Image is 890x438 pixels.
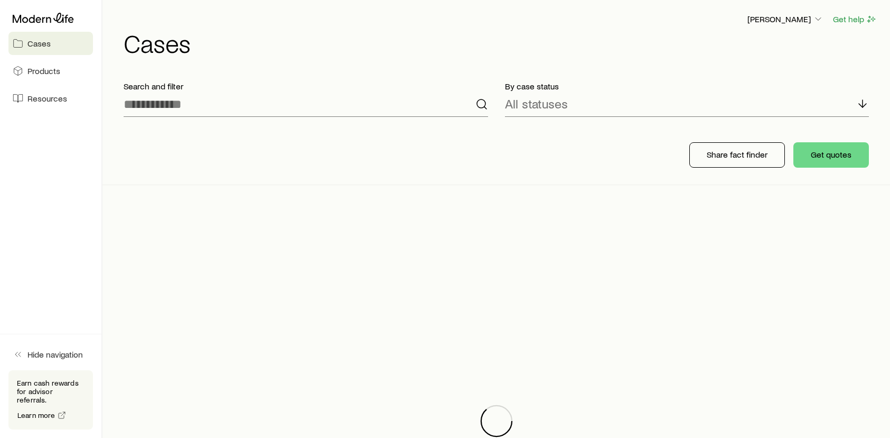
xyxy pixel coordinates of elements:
button: Get help [832,13,877,25]
a: Products [8,59,93,83]
p: Search and filter [124,81,488,92]
span: Hide navigation [27,349,83,360]
p: By case status [505,81,869,92]
p: [PERSON_NAME] [747,14,823,24]
button: Hide navigation [8,343,93,366]
button: [PERSON_NAME] [747,13,824,26]
p: All statuses [505,96,568,111]
button: Share fact finder [689,142,785,168]
span: Resources [27,93,67,104]
p: Share fact finder [707,149,767,160]
a: Resources [8,87,93,110]
span: Products [27,66,60,76]
span: Cases [27,38,51,49]
h1: Cases [124,30,877,56]
div: Earn cash rewards for advisor referrals.Learn more [8,370,93,430]
button: Get quotes [793,142,869,168]
a: Cases [8,32,93,55]
span: Learn more [17,412,55,419]
p: Earn cash rewards for advisor referrals. [17,379,85,404]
